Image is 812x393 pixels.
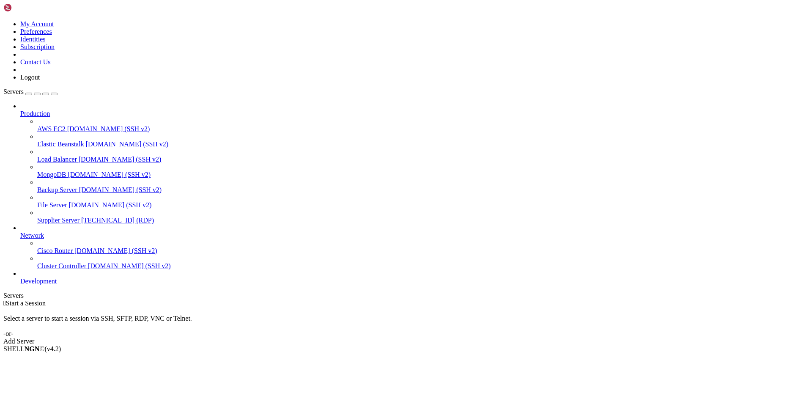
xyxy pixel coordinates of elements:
[20,232,44,239] span: Network
[88,262,171,269] span: [DOMAIN_NAME] (SSH v2)
[37,171,66,178] span: MongoDB
[37,217,80,224] span: Supplier Server
[37,247,809,255] a: Cisco Router [DOMAIN_NAME] (SSH v2)
[3,300,6,307] span: 
[20,278,57,285] span: Development
[37,247,73,254] span: Cisco Router
[67,125,150,132] span: [DOMAIN_NAME] (SSH v2)
[37,262,86,269] span: Cluster Controller
[20,20,54,27] a: My Account
[37,148,809,163] li: Load Balancer [DOMAIN_NAME] (SSH v2)
[3,88,58,95] a: Servers
[69,201,152,209] span: [DOMAIN_NAME] (SSH v2)
[20,270,809,285] li: Development
[37,163,809,179] li: MongoDB [DOMAIN_NAME] (SSH v2)
[20,74,40,81] a: Logout
[20,232,809,239] a: Network
[3,88,24,95] span: Servers
[20,102,809,224] li: Production
[37,201,67,209] span: File Server
[68,171,151,178] span: [DOMAIN_NAME] (SSH v2)
[20,110,809,118] a: Production
[25,345,40,352] b: NGN
[37,255,809,270] li: Cluster Controller [DOMAIN_NAME] (SSH v2)
[37,156,809,163] a: Load Balancer [DOMAIN_NAME] (SSH v2)
[37,194,809,209] li: File Server [DOMAIN_NAME] (SSH v2)
[37,201,809,209] a: File Server [DOMAIN_NAME] (SSH v2)
[20,36,46,43] a: Identities
[37,125,66,132] span: AWS EC2
[3,307,809,338] div: Select a server to start a session via SSH, SFTP, RDP, VNC or Telnet. -or-
[37,133,809,148] li: Elastic Beanstalk [DOMAIN_NAME] (SSH v2)
[3,3,52,12] img: Shellngn
[79,186,162,193] span: [DOMAIN_NAME] (SSH v2)
[6,300,46,307] span: Start a Session
[37,125,809,133] a: AWS EC2 [DOMAIN_NAME] (SSH v2)
[37,262,809,270] a: Cluster Controller [DOMAIN_NAME] (SSH v2)
[37,140,84,148] span: Elastic Beanstalk
[37,239,809,255] li: Cisco Router [DOMAIN_NAME] (SSH v2)
[37,118,809,133] li: AWS EC2 [DOMAIN_NAME] (SSH v2)
[81,217,154,224] span: [TECHNICAL_ID] (RDP)
[20,110,50,117] span: Production
[86,140,169,148] span: [DOMAIN_NAME] (SSH v2)
[45,345,61,352] span: 4.2.0
[20,278,809,285] a: Development
[20,58,51,66] a: Contact Us
[37,179,809,194] li: Backup Server [DOMAIN_NAME] (SSH v2)
[37,186,809,194] a: Backup Server [DOMAIN_NAME] (SSH v2)
[37,140,809,148] a: Elastic Beanstalk [DOMAIN_NAME] (SSH v2)
[79,156,162,163] span: [DOMAIN_NAME] (SSH v2)
[3,338,809,345] div: Add Server
[3,345,61,352] span: SHELL ©
[37,209,809,224] li: Supplier Server [TECHNICAL_ID] (RDP)
[20,28,52,35] a: Preferences
[37,156,77,163] span: Load Balancer
[37,171,809,179] a: MongoDB [DOMAIN_NAME] (SSH v2)
[37,217,809,224] a: Supplier Server [TECHNICAL_ID] (RDP)
[74,247,157,254] span: [DOMAIN_NAME] (SSH v2)
[20,43,55,50] a: Subscription
[3,292,809,300] div: Servers
[37,186,77,193] span: Backup Server
[20,224,809,270] li: Network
